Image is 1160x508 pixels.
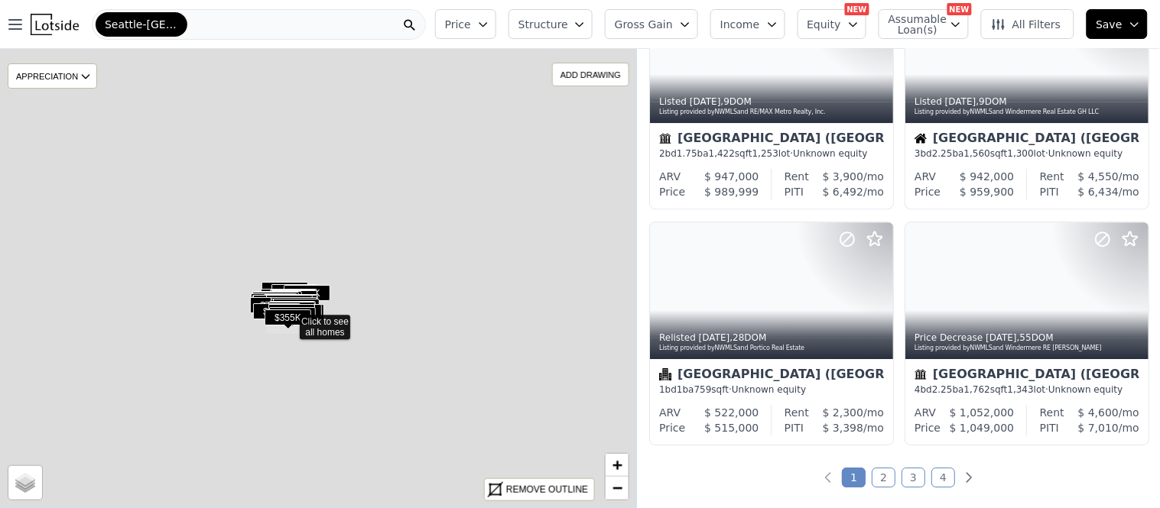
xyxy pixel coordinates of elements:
span: Price [445,17,471,32]
span: $1.1M [271,284,318,300]
div: Price [659,184,685,199]
span: Assumable Loan(s) [889,14,937,35]
span: $480K [255,291,302,307]
div: Price [915,184,941,199]
div: Listing provided by NWMLS and RE/MAX Metro Realty, Inc. [659,108,885,117]
span: $999K [271,289,317,305]
div: $934K [271,290,317,312]
span: $515K [268,304,315,320]
div: $1.1M [271,284,318,306]
span: $ 989,999 [704,186,759,198]
div: 4 bd 2.25 ba sqft lot · Unknown equity [915,383,1139,396]
time: 2025-08-02 01:23 [986,332,1017,343]
div: [GEOGRAPHIC_DATA] ([GEOGRAPHIC_DATA]) [915,368,1139,383]
span: $ 1,049,000 [950,422,1015,434]
span: Income [720,17,760,32]
span: $795K [271,297,317,313]
div: $1.9M [271,294,318,316]
div: $960K [252,292,299,314]
span: $525K [271,299,317,315]
div: 2 bd 1.75 ba sqft lot · Unknown equity [659,147,884,160]
div: [GEOGRAPHIC_DATA] ([GEOGRAPHIC_DATA]) [659,368,884,383]
div: $500K [254,303,301,325]
span: $ 947,000 [704,170,759,183]
div: /mo [1064,405,1139,420]
div: $750K [251,293,297,315]
a: Previous page [820,470,836,485]
span: $990K [264,294,310,310]
div: 3 bd 2.25 ba sqft lot · Unknown equity [915,147,1139,160]
div: Relisted , 28 DOM [659,332,885,344]
span: − [612,478,622,497]
div: $415K [269,307,316,329]
div: $770K [253,295,300,317]
a: Layers [8,466,42,500]
div: Price Decrease , 55 DOM [915,332,1141,344]
span: All Filters [991,17,1061,32]
span: 1,560 [964,148,990,159]
a: Zoom in [606,454,629,477]
div: Listed , 9 DOM [915,95,1141,108]
span: $ 6,434 [1078,186,1119,198]
div: 1 bd 1 ba sqft · Unknown equity [659,383,884,396]
span: $ 7,010 [1078,422,1119,434]
button: All Filters [981,9,1074,39]
div: /mo [1064,169,1139,184]
span: Seattle-[GEOGRAPHIC_DATA]-[GEOGRAPHIC_DATA] [105,17,178,32]
span: $ 1,052,000 [950,406,1015,419]
a: Page 3 [902,468,925,487]
div: $515K [268,304,315,326]
div: Rent [785,169,809,184]
span: $ 959,900 [960,186,1014,198]
span: $ 3,398 [823,422,863,434]
a: Price Decrease [DATE],55DOMListing provided byNWMLSand Windermere RE [PERSON_NAME]Townhouse[GEOGR... [905,222,1148,445]
div: $940K [253,303,300,325]
span: $960K [252,292,299,308]
span: 1,422 [709,148,735,159]
button: Save [1087,9,1148,39]
div: NEW [845,3,869,15]
div: $355K [265,309,311,332]
button: Income [710,9,785,39]
div: $449K [278,304,324,326]
div: PITI [785,184,804,199]
button: Structure [509,9,593,39]
div: $925K [271,295,317,317]
div: $895K [266,295,313,317]
div: $999K [271,289,317,311]
span: 759 [694,384,712,395]
div: $800K [261,289,307,311]
img: Condominium [659,368,671,380]
div: ARV [915,405,936,420]
div: ARV [659,169,681,184]
div: PITI [1040,420,1059,435]
a: Page 1 is your current page [842,468,866,487]
div: ARV [915,169,936,184]
span: $800K [261,289,307,305]
span: $1.0M [270,290,317,306]
span: $ 522,000 [704,406,759,419]
ul: Pagination [637,470,1160,485]
span: $595K [268,302,315,318]
div: ADD DRAWING [553,63,629,86]
div: $990K [264,294,310,316]
div: REMOVE OUTLINE [506,483,588,497]
div: $480K [255,291,302,313]
div: $1.0M [270,290,317,312]
a: Next page [961,470,976,485]
img: Lotside [31,14,79,35]
div: $525K [271,299,317,321]
span: $849K [252,295,299,311]
span: Structure [518,17,567,32]
span: $ 3,900 [823,170,863,183]
div: $795K [271,297,317,319]
div: $575K [273,299,320,321]
span: 1,343 [1008,384,1034,395]
div: $495K [265,302,311,324]
span: Gross Gain [615,17,673,32]
span: Save [1097,17,1123,32]
span: $940K [253,303,300,319]
span: $495K [265,302,311,318]
div: Price [659,420,685,435]
span: $ 6,492 [823,186,863,198]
